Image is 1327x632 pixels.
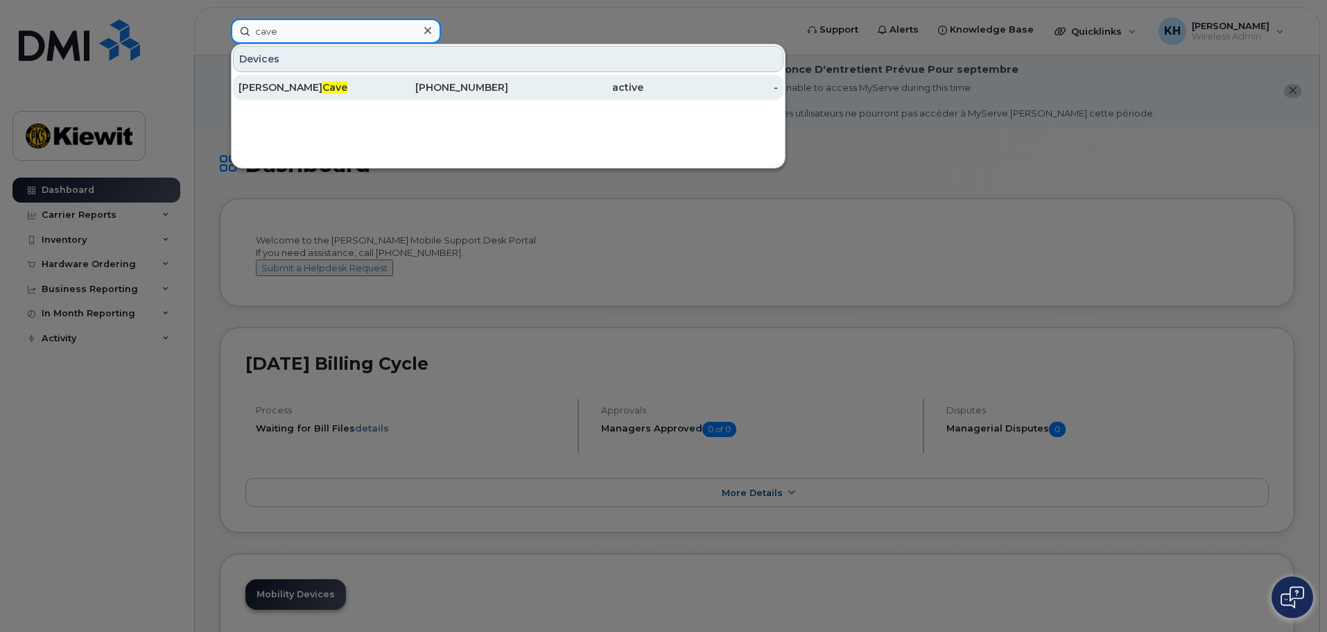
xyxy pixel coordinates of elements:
[643,80,779,94] div: -
[233,75,783,100] a: [PERSON_NAME]Cave[PHONE_NUMBER]active-
[508,80,643,94] div: active
[238,80,374,94] div: [PERSON_NAME]
[233,46,783,72] div: Devices
[322,81,347,94] span: Cave
[374,80,509,94] div: [PHONE_NUMBER]
[1281,586,1304,608] img: Open chat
